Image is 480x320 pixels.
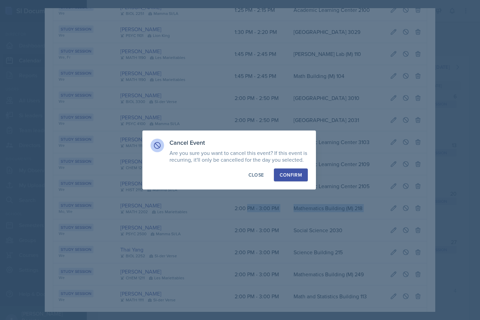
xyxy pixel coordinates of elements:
p: Are you sure you want to cancel this event? If this event is recurring, it'll only be cancelled f... [169,149,308,163]
button: Close [243,168,270,181]
h3: Cancel Event [169,139,308,147]
button: Confirm [274,168,308,181]
div: Close [248,172,264,178]
div: Confirm [280,172,302,178]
